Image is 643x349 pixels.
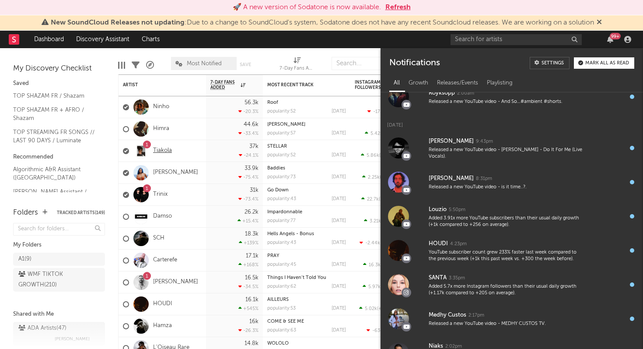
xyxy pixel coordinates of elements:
[267,341,289,346] a: WOLOLO
[597,19,602,26] span: Dismiss
[332,57,397,70] input: Search...
[245,166,259,171] div: 33.9k
[332,109,346,114] div: [DATE]
[267,100,346,105] div: Roof
[370,219,381,224] span: 3.21k
[267,144,346,149] div: STELLAR
[267,122,305,127] a: [PERSON_NAME]
[246,253,259,259] div: 17.1k
[404,76,433,91] div: Growth
[18,323,66,334] div: ADA Artists ( 47 )
[267,188,289,193] a: Go Down
[429,88,455,99] div: Röyksopp
[367,153,379,158] span: 5.86k
[332,197,346,201] div: [DATE]
[239,152,259,158] div: -24.1 %
[57,211,105,215] button: Tracked Artists(149)
[267,297,289,302] a: AILLEURS
[389,57,440,69] div: Notifications
[238,328,259,333] div: -26.3 %
[429,184,583,190] div: Released a new YouTube video - is it time..?.
[389,76,404,91] div: All
[13,152,105,162] div: Recommended
[118,53,125,78] div: Edit Columns
[381,233,643,268] a: HOUDI4:23pmYouTube subscriber count grew 233% faster last week compared to the previous week (+1k...
[240,62,251,67] button: Save
[482,76,517,91] div: Playlisting
[332,284,346,289] div: [DATE]
[18,269,80,290] div: WMF TIKTOK GROWTH ( 210 )
[13,63,105,74] div: My Discovery Checklist
[360,240,398,246] div: ( )
[267,275,346,280] div: Things I Haven’t Told You
[13,165,96,183] a: Algorithmic A&R Assistant ([GEOGRAPHIC_DATA])
[13,322,105,345] a: ADA Artists(47)[PERSON_NAME]
[13,309,105,320] div: Shared with Me
[267,328,296,333] div: popularity: 63
[429,99,583,105] div: Released a new YouTube video - And So…#ambient #shorts.
[365,130,398,136] div: ( )
[429,173,474,184] div: [PERSON_NAME]
[450,241,467,247] div: 4:23pm
[55,334,90,344] span: [PERSON_NAME]
[365,241,380,246] span: -2.44k
[363,284,398,289] div: ( )
[13,208,38,218] div: Folders
[238,174,259,180] div: -75.4 %
[267,262,296,267] div: popularity: 45
[380,197,397,202] span: +90.3 %
[245,275,259,281] div: 16.5k
[368,285,381,289] span: 5.97k
[245,341,259,346] div: 14.8k
[385,2,411,13] button: Refresh
[13,253,105,266] a: A1(9)
[249,319,259,324] div: 16k
[542,61,564,66] div: Settings
[245,100,259,106] div: 56.3k
[476,138,493,145] div: 9:43pm
[70,31,136,48] a: Discovery Assistant
[449,207,465,213] div: 5:50pm
[381,165,643,199] a: [PERSON_NAME]8:31pmReleased a new YouTube video - is it time..?.
[267,122,346,127] div: LIL WAYNE
[332,219,346,223] div: [DATE]
[332,306,346,311] div: [DATE]
[369,263,381,268] span: 16.3k
[267,100,278,105] a: Roof
[280,53,315,78] div: 7-Day Fans Added (7-Day Fans Added)
[449,275,465,282] div: 3:35pm
[267,210,302,215] a: Impardonnable
[132,53,140,78] div: Filters
[451,34,582,45] input: Search for artists
[585,61,629,66] div: Mark all as read
[13,223,105,236] input: Search for folders...
[332,262,346,267] div: [DATE]
[267,188,346,193] div: Go Down
[381,199,643,233] a: Louzio5:50pmAdded 3.91x more YouTube subscribers than their usual daily growth (+1k compared to +...
[267,210,346,215] div: Impardonnable
[476,176,492,182] div: 8:31pm
[367,197,379,202] span: 22.7k
[381,80,643,114] a: Röyksopp2:00amReleased a new YouTube video - And So…#ambient #shorts.
[18,254,31,264] div: A1 ( 9 )
[468,312,484,319] div: 2:17pm
[267,284,296,289] div: popularity: 62
[429,283,583,297] div: Added 5.7x more Instagram followers than their usual daily growth (+1.17k compared to +205 on ave...
[238,218,259,224] div: +15.4 %
[267,232,346,236] div: Hells Angels - Bonus
[361,196,398,202] div: ( )
[429,249,583,263] div: YouTube subscriber count grew 233% faster last week compared to the previous week (+1k this past ...
[267,153,296,158] div: popularity: 52
[267,297,346,302] div: AILLEURS
[332,131,346,136] div: [DATE]
[429,310,466,321] div: Medhy Custos
[239,240,259,246] div: +139 %
[233,2,381,13] div: 🚀 A new version of Sodatone is now available.
[13,240,105,250] div: My Folders
[429,136,474,147] div: [PERSON_NAME]
[153,257,177,264] a: Carterefe
[367,109,398,114] div: ( )
[238,130,259,136] div: -33.4 %
[429,147,583,160] div: Released a new YouTube video - [PERSON_NAME] - Do It For Me (Live Vocals).
[267,254,279,258] a: PRAY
